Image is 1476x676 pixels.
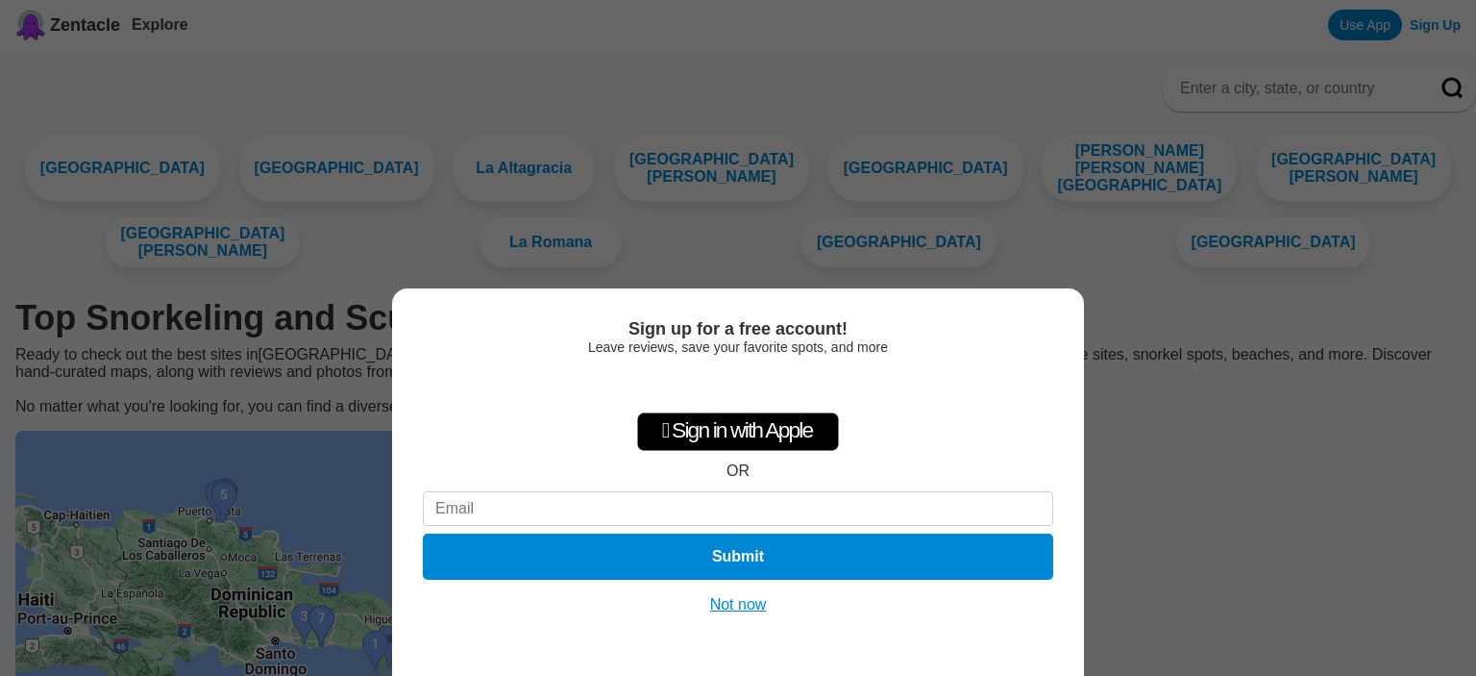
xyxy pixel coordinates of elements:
[423,491,1053,526] input: Email
[423,534,1053,580] button: Submit
[423,319,1053,339] div: Sign up for a free account!
[726,463,750,480] div: OR
[704,595,773,614] button: Not now
[641,364,836,407] iframe: Sign in with Google Button
[423,339,1053,355] div: Leave reviews, save your favorite spots, and more
[637,413,839,451] div: Sign in with Apple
